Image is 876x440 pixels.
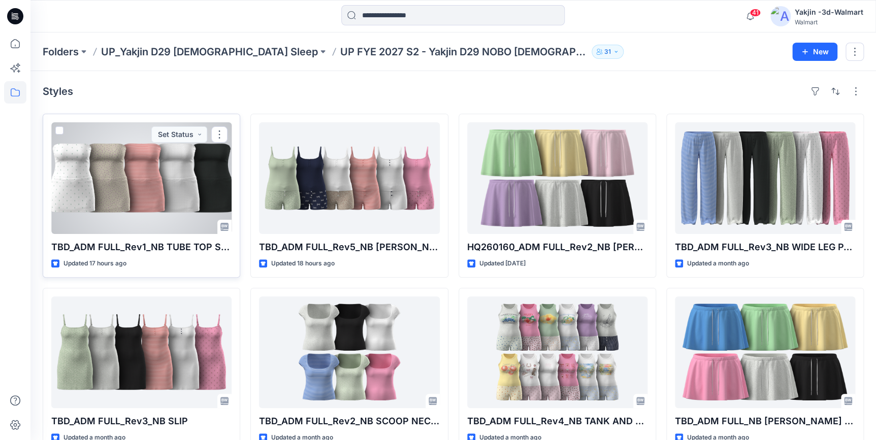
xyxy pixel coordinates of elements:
[259,240,439,254] p: TBD_ADM FULL_Rev5_NB [PERSON_NAME] SET
[592,45,624,59] button: 31
[259,122,439,234] a: TBD_ADM FULL_Rev5_NB CAMI BOXER SET
[43,45,79,59] a: Folders
[467,296,647,408] a: TBD_ADM FULL_Rev4_NB TANK AND BOXER SET
[51,414,232,428] p: TBD_ADM FULL_Rev3_NB SLIP
[467,414,647,428] p: TBD_ADM FULL_Rev4_NB TANK AND BOXER SET
[51,296,232,408] a: TBD_ADM FULL_Rev3_NB SLIP
[43,85,73,97] h4: Styles
[687,258,749,269] p: Updated a month ago
[101,45,318,59] a: UP_Yakjin D29 [DEMOGRAPHIC_DATA] Sleep
[795,18,863,26] div: Walmart
[604,46,611,57] p: 31
[795,6,863,18] div: Yakjin -3d-Walmart
[63,258,126,269] p: Updated 17 hours ago
[675,414,855,428] p: TBD_ADM FULL_NB [PERSON_NAME] OPT2
[51,122,232,234] a: TBD_ADM FULL_Rev1_NB TUBE TOP SKORT SET
[479,258,526,269] p: Updated [DATE]
[259,296,439,408] a: TBD_ADM FULL_Rev2_NB SCOOP NECK TEE
[467,240,647,254] p: HQ260160_ADM FULL_Rev2_NB [PERSON_NAME]
[770,6,791,26] img: avatar
[675,240,855,254] p: TBD_ADM FULL_Rev3_NB WIDE LEG PANT
[340,45,588,59] p: UP FYE 2027 S2 - Yakjin D29 NOBO [DEMOGRAPHIC_DATA] Sleepwear
[675,122,855,234] a: TBD_ADM FULL_Rev3_NB WIDE LEG PANT
[675,296,855,408] a: TBD_ADM FULL_NB TERRY SKORT OPT2
[51,240,232,254] p: TBD_ADM FULL_Rev1_NB TUBE TOP SKORT SET
[750,9,761,17] span: 41
[467,122,647,234] a: HQ260160_ADM FULL_Rev2_NB TERRY SKORT
[259,414,439,428] p: TBD_ADM FULL_Rev2_NB SCOOP NECK TEE
[792,43,837,61] button: New
[271,258,335,269] p: Updated 18 hours ago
